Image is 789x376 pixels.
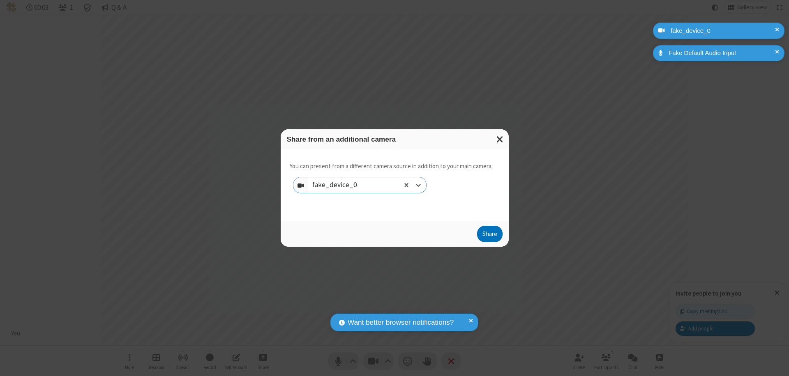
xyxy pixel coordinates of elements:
div: fake_device_0 [312,180,371,191]
h3: Share from an additional camera [287,135,503,143]
div: fake_device_0 [668,26,778,36]
span: Want better browser notifications? [348,317,454,328]
button: Share [477,226,503,242]
p: You can present from a different camera source in addition to your main camera. [290,162,493,171]
button: Close modal [491,129,509,149]
div: Fake Default Audio Input [666,48,778,58]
